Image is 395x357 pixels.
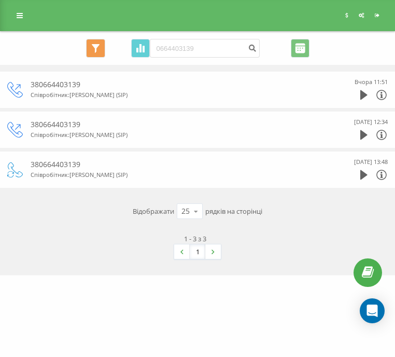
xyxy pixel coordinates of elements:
[355,77,388,87] div: Вчора 11:51
[31,79,320,90] div: 380664403139
[354,157,388,167] div: [DATE] 13:48
[150,39,260,58] input: Пошук за номером
[31,90,320,100] div: Співробітник : [PERSON_NAME] (SIP)
[354,117,388,127] div: [DATE] 12:34
[31,130,320,140] div: Співробітник : [PERSON_NAME] (SIP)
[133,206,174,216] span: Відображати
[205,206,262,216] span: рядків на сторінці
[190,244,205,259] a: 1
[31,159,320,170] div: 380664403139
[31,119,320,130] div: 380664403139
[360,298,385,323] div: Open Intercom Messenger
[184,234,206,244] div: 1 - 3 з 3
[31,170,320,180] div: Співробітник : [PERSON_NAME] (SIP)
[181,206,190,216] div: 25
